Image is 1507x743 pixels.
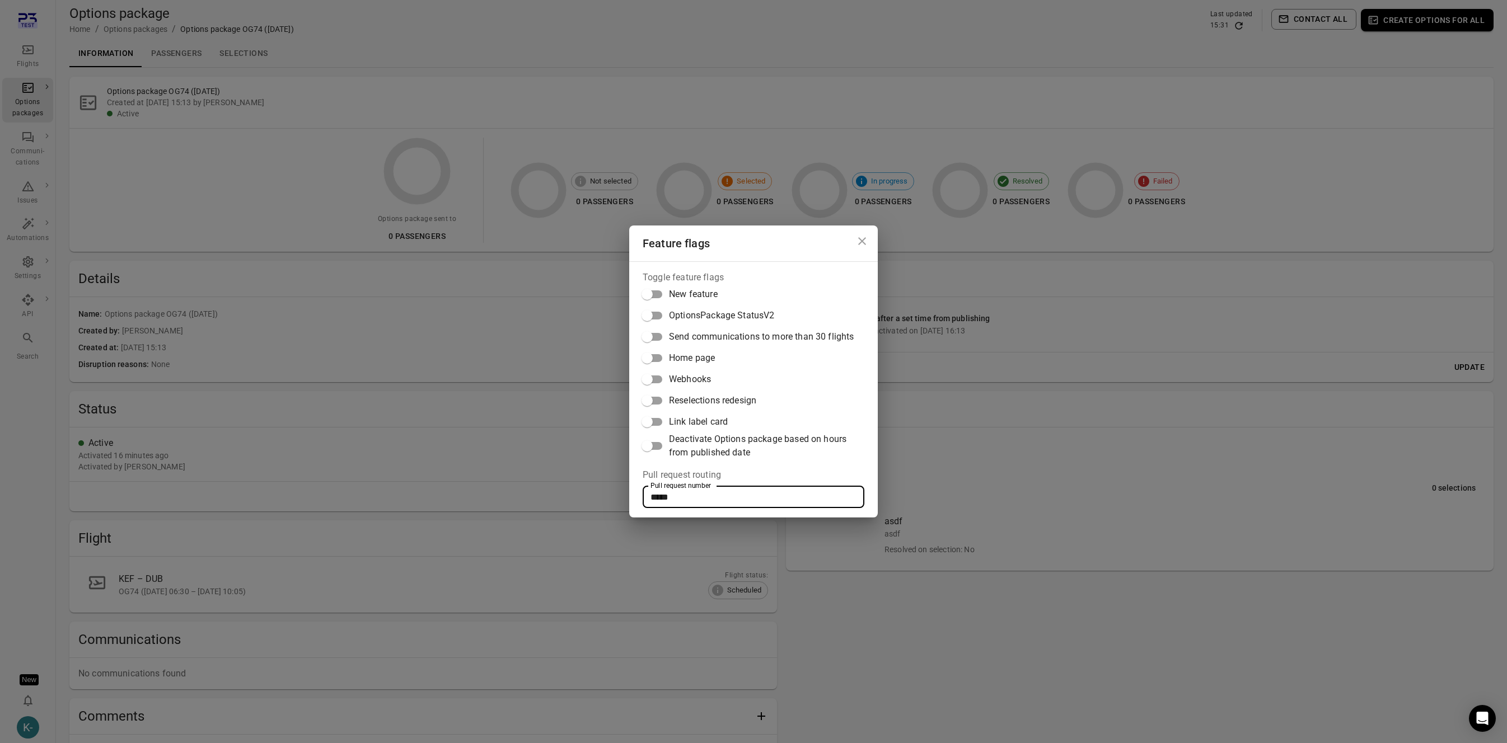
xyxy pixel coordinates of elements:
[650,481,711,490] label: Pull request number
[669,309,774,322] span: OptionsPackage StatusV2
[669,394,756,407] span: Reselections redesign
[669,288,718,301] span: New feature
[669,432,855,459] span: Deactivate Options package based on hours from published date
[851,230,873,252] button: Close dialog
[669,373,711,386] span: Webhooks
[629,225,878,261] h2: Feature flags
[669,351,715,365] span: Home page
[669,330,854,344] span: Send communications to more than 30 flights
[643,271,724,284] legend: Toggle feature flags
[643,468,721,481] legend: Pull request routing
[1469,705,1496,732] div: Open Intercom Messenger
[669,415,728,429] span: Link label card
